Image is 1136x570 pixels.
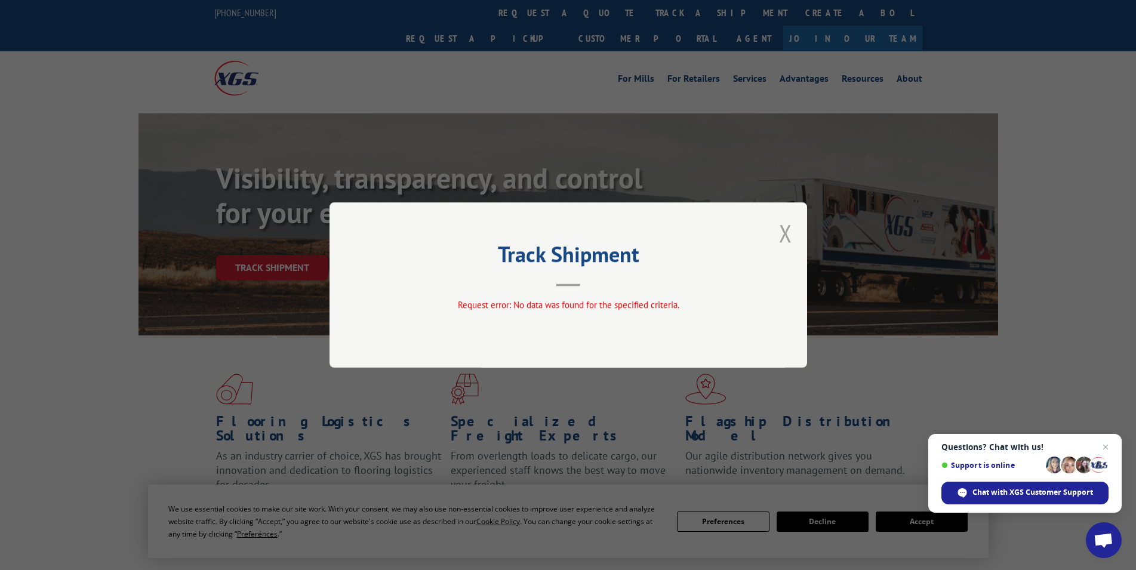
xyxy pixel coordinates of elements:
[389,246,747,269] h2: Track Shipment
[941,461,1042,470] span: Support is online
[779,217,792,249] button: Close modal
[941,482,1109,504] div: Chat with XGS Customer Support
[457,299,679,310] span: Request error: No data was found for the specified criteria.
[972,487,1093,498] span: Chat with XGS Customer Support
[1086,522,1122,558] div: Open chat
[1098,440,1113,454] span: Close chat
[941,442,1109,452] span: Questions? Chat with us!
